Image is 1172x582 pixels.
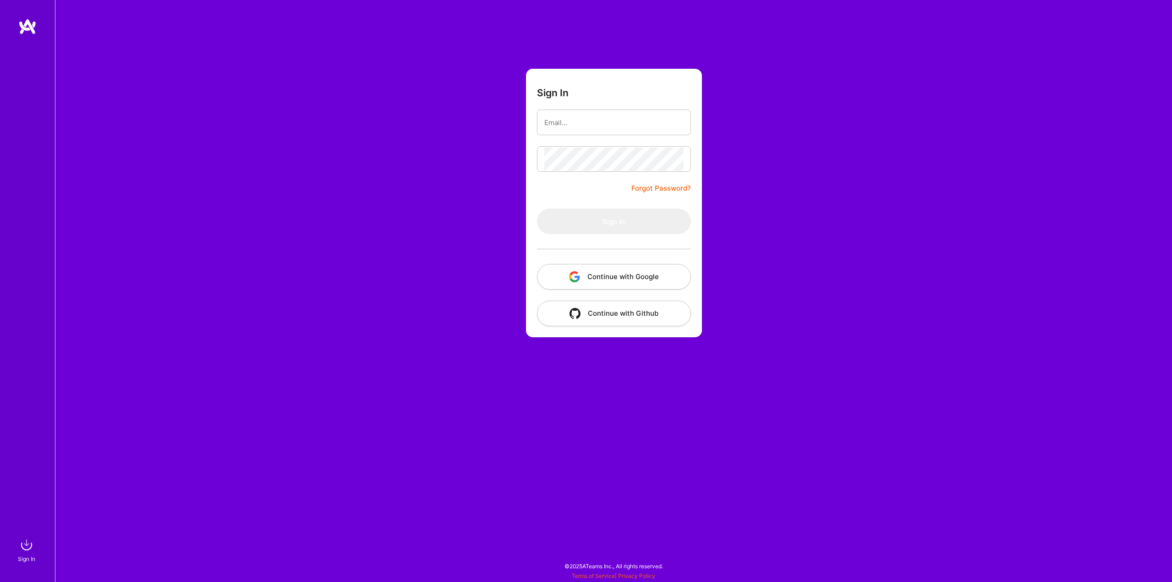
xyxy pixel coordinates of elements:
[618,572,655,579] a: Privacy Policy
[631,183,691,194] a: Forgot Password?
[537,301,691,326] button: Continue with Github
[537,264,691,290] button: Continue with Google
[18,554,35,564] div: Sign In
[537,209,691,234] button: Sign In
[537,87,569,99] h3: Sign In
[19,536,36,564] a: sign inSign In
[572,572,655,579] span: |
[17,536,36,554] img: sign in
[55,555,1172,577] div: © 2025 ATeams Inc., All rights reserved.
[570,308,581,319] img: icon
[569,271,580,282] img: icon
[544,111,684,134] input: Email...
[18,18,37,35] img: logo
[572,572,615,579] a: Terms of Service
